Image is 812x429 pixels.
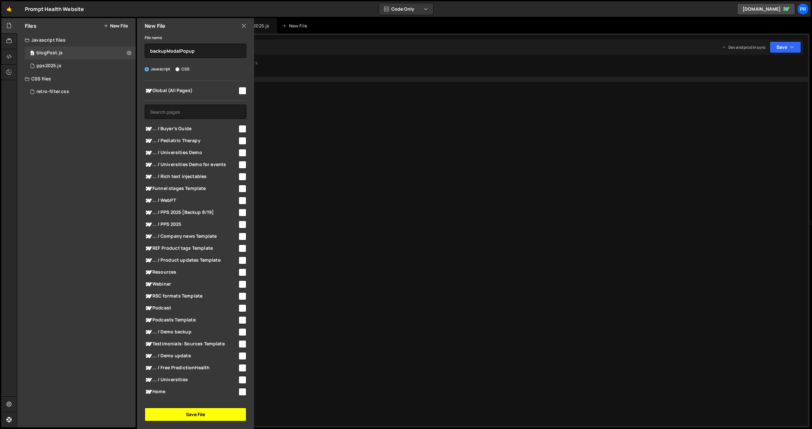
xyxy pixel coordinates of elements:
div: pps2025.js [245,23,270,29]
div: 16625/45293.js [25,59,136,72]
span: ... / Universities Demo [145,149,238,157]
span: RSC formats Template [145,292,238,300]
span: ... / WebPT [145,197,238,204]
div: retro-filter.css [36,89,69,95]
div: pps2025.js [36,63,61,69]
button: Code Only [379,3,433,15]
span: Home [145,388,238,396]
div: 16625/45443.css [25,85,136,98]
label: CSS [175,66,190,72]
h2: Files [25,22,36,29]
span: ... / PPS 2025 [145,221,238,228]
span: REF Product tags Template [145,245,238,252]
span: Podcast [145,304,238,312]
span: ... / Rich text injectables [145,173,238,181]
input: Search pages [145,105,246,119]
span: ... / Product updates Template [145,256,238,264]
span: Webinar [145,280,238,288]
div: blogPost.js [36,50,63,56]
span: 0 [30,51,34,56]
button: Save File [145,408,246,421]
span: ... / Pediatric Therapy [145,137,238,145]
label: File name [145,35,162,41]
div: Dev and prod in sync [722,45,766,50]
h2: New File [145,22,165,29]
button: New File [104,23,128,28]
div: Prompt Health Website [25,5,84,13]
a: 🤙 [1,1,17,17]
span: ... / Universities [145,376,238,384]
button: Save [770,41,801,53]
div: 16625/45859.js [25,47,136,59]
div: CSS files [17,72,136,85]
input: CSS [175,67,180,71]
span: ... / PPS 2025 [Backup 8/19] [145,209,238,216]
span: Funnel stages Template [145,185,238,193]
input: Javascript [145,67,149,71]
a: Pr [797,3,809,15]
label: Javascript [145,66,170,72]
span: Podcasts Template [145,316,238,324]
a: [DOMAIN_NAME] [737,3,795,15]
div: New File [282,23,309,29]
input: Name [145,44,246,58]
span: Testimonials: Sources Template [145,340,238,348]
span: ... / Free PredictionHealth [145,364,238,372]
div: Javascript files [17,34,136,47]
span: ... / Universities Demo for events [145,161,238,169]
span: Resources [145,268,238,276]
span: ... / Company news Template [145,233,238,240]
span: Global (All Pages) [145,87,238,95]
span: ... / Demo backup [145,328,238,336]
span: ... / Demo update [145,352,238,360]
span: ... / Buyer's Guide [145,125,238,133]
